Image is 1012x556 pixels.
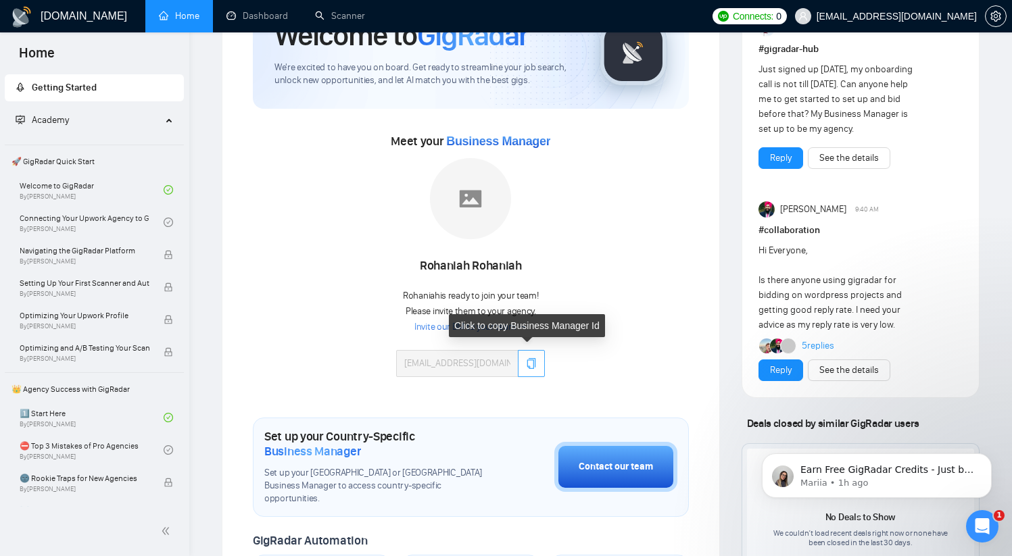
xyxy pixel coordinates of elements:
span: Connects: [733,9,773,24]
span: check-circle [164,413,173,422]
button: Contact our team [554,442,677,492]
span: check-circle [164,445,173,455]
span: lock [164,347,173,357]
h1: # gigradar-hub [758,42,963,57]
div: Click to copy Business Manager Id [449,314,605,337]
div: Contact our team [579,459,653,474]
span: By [PERSON_NAME] [20,485,149,493]
iframe: Intercom notifications message [742,425,1012,520]
a: Reply [770,363,792,378]
span: We're excited to have you on board. Get ready to streamline your job search, unlock new opportuni... [274,61,578,87]
img: upwork-logo.png [718,11,729,22]
span: 🚀 GigRadar Quick Start [6,148,183,175]
span: 9:40 AM [855,203,879,216]
div: Hi Everyone, Is there anyone using gigradar for bidding on wordpress projects and getting good re... [758,243,922,332]
a: Welcome to GigRadarBy[PERSON_NAME] [20,175,164,205]
span: Home [8,43,66,72]
span: check-circle [164,218,173,227]
span: fund-projection-screen [16,115,25,124]
button: See the details [808,147,890,169]
button: copy [518,350,545,377]
span: 👑 Agency Success with GigRadar [6,376,183,403]
a: Connecting Your Upwork Agency to GigRadarBy[PERSON_NAME] [20,207,164,237]
span: Optimizing and A/B Testing Your Scanner for Better Results [20,341,149,355]
a: searchScanner [315,10,365,22]
span: 🌚 Rookie Traps for New Agencies [20,472,149,485]
img: gigradar-logo.png [600,18,667,86]
span: Academy [32,114,69,126]
span: Please invite them to your agency. [406,305,536,317]
span: ☠️ Fatal Traps for Solo Freelancers [20,504,149,517]
span: copy [526,358,537,369]
span: By [PERSON_NAME] [20,322,149,330]
a: See the details [819,363,879,378]
li: Getting Started [5,74,184,101]
span: Business Manager [264,444,361,459]
button: setting [985,5,1007,27]
a: dashboardDashboard [226,10,288,22]
span: Navigating the GigRadar Platform [20,244,149,257]
img: Joaquin Arcardini [759,338,774,353]
span: Getting Started [32,82,97,93]
span: lock [164,282,173,292]
div: Rohaniah Rohaniah [396,255,545,278]
img: Attinder Singh [770,338,785,353]
a: Invite our BM to your team → [414,321,527,334]
span: GigRadar [417,17,528,53]
h1: Set up your Country-Specific [264,429,487,459]
a: See the details [819,151,879,166]
a: homeHome [159,10,199,22]
span: Deals closed by similar GigRadar users [742,411,925,435]
span: lock [164,250,173,259]
span: By [PERSON_NAME] [20,355,149,363]
span: Business Manager [446,134,550,148]
span: Rohaniah is ready to join your team! [403,290,539,301]
h1: Welcome to [274,17,528,53]
span: Meet your [391,134,550,149]
a: 5replies [802,339,834,353]
span: 0 [776,9,781,24]
span: rocket [16,82,25,92]
a: setting [985,11,1007,22]
button: Reply [758,147,803,169]
iframe: Intercom live chat [966,510,998,542]
a: 1️⃣ Start HereBy[PERSON_NAME] [20,403,164,432]
span: We couldn’t load recent deals right now or none have been closed in the last 30 days. [766,528,955,547]
span: lock [164,315,173,324]
img: Attinder Singh [758,201,775,218]
img: logo [11,6,32,28]
button: See the details [808,359,890,381]
span: GigRadar Automation [253,533,367,548]
span: Set up your [GEOGRAPHIC_DATA] or [GEOGRAPHIC_DATA] Business Manager to access country-specific op... [264,467,487,505]
span: user [798,11,808,21]
span: [PERSON_NAME] [780,202,846,217]
span: double-left [161,524,174,538]
span: Academy [16,114,69,126]
span: lock [164,478,173,487]
span: setting [986,11,1006,22]
span: Setting Up Your First Scanner and Auto-Bidder [20,276,149,290]
button: Reply [758,359,803,381]
span: By [PERSON_NAME] [20,290,149,298]
h1: # collaboration [758,223,963,238]
div: Just signed up [DATE], my onboarding call is not till [DATE]. Can anyone help me to get started t... [758,62,922,136]
img: placeholder.png [430,158,511,239]
span: Optimizing Your Upwork Profile [20,309,149,322]
a: ⛔ Top 3 Mistakes of Pro AgenciesBy[PERSON_NAME] [20,435,164,465]
a: Reply [770,151,792,166]
span: check-circle [164,185,173,195]
span: 1 [994,510,1005,521]
span: By [PERSON_NAME] [20,257,149,266]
